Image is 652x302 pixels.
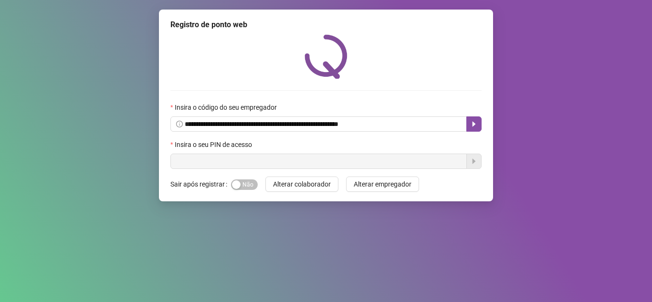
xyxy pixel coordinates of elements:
label: Insira o código do seu empregador [170,102,283,113]
button: Alterar colaborador [265,177,338,192]
button: Alterar empregador [346,177,419,192]
span: info-circle [176,121,183,127]
label: Sair após registrar [170,177,231,192]
img: QRPoint [305,34,347,79]
div: Registro de ponto web [170,19,482,31]
span: Alterar empregador [354,179,411,189]
span: caret-right [470,120,478,128]
label: Insira o seu PIN de acesso [170,139,258,150]
span: Alterar colaborador [273,179,331,189]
